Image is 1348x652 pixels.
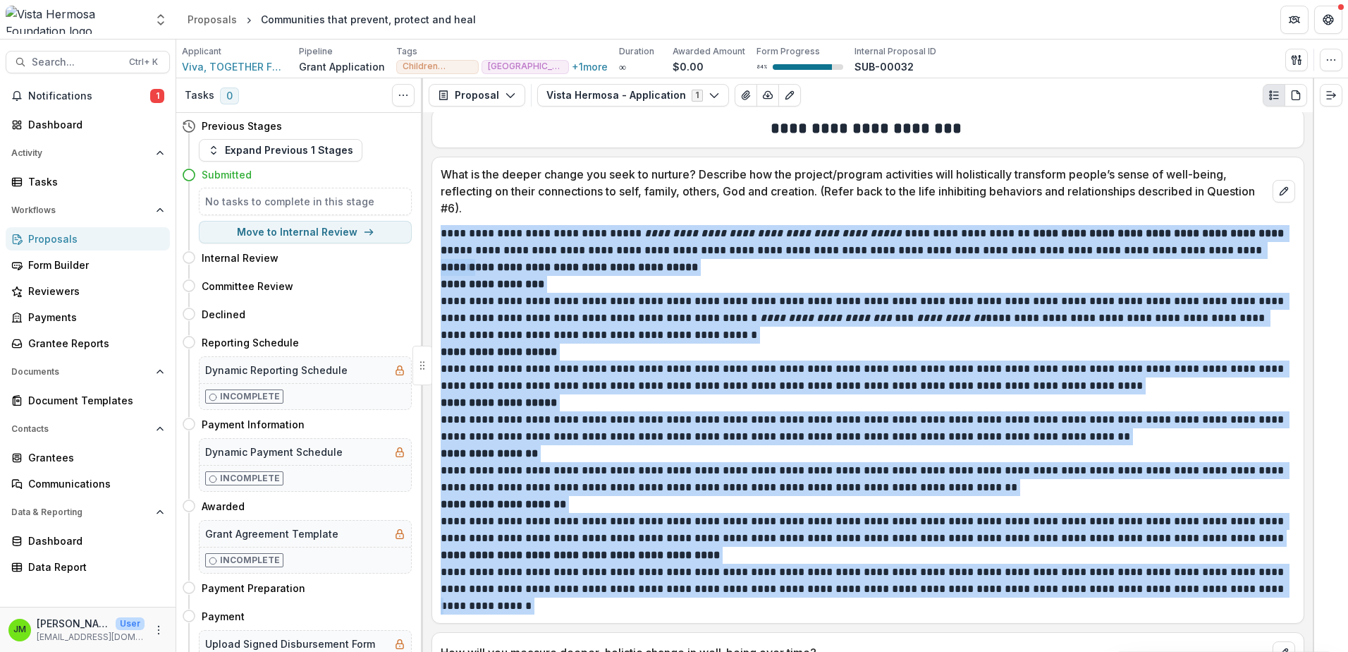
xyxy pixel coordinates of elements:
button: Plaintext view [1263,84,1285,107]
a: Reviewers [6,279,170,303]
h3: Tasks [185,90,214,102]
button: Search... [6,51,170,73]
div: Grantees [28,450,159,465]
p: $0.00 [673,59,704,74]
p: What is the deeper change you seek to nurture? Describe how the project/program activities will h... [441,166,1267,217]
div: Data Report [28,560,159,574]
button: Expand right [1320,84,1342,107]
a: Grantee Reports [6,332,170,355]
button: Get Help [1314,6,1342,34]
button: Open entity switcher [151,6,171,34]
button: Notifications1 [6,85,170,107]
span: 1 [150,89,164,103]
span: [GEOGRAPHIC_DATA] [488,61,563,71]
button: +1more [572,61,608,73]
h5: No tasks to complete in this stage [205,194,405,209]
h5: Upload Signed Disbursement Form [205,636,375,651]
h5: Dynamic Payment Schedule [205,445,343,459]
p: User [116,617,145,630]
h4: Internal Review [202,250,278,265]
a: Grantees [6,446,170,469]
a: Form Builder [6,253,170,277]
a: Dashboard [6,113,170,136]
h4: Submitted [202,167,252,182]
button: More [150,622,167,639]
h4: Payment [202,609,245,624]
img: Vista Hermosa Foundation logo [6,6,145,34]
div: Reviewers [28,284,159,298]
p: Awarded Amount [673,45,745,58]
h4: Payment Preparation [202,581,305,596]
h4: Previous Stages [202,119,282,133]
button: PDF view [1285,84,1307,107]
p: SUB-00032 [854,59,914,74]
p: Form Progress [756,45,820,58]
p: [EMAIL_ADDRESS][DOMAIN_NAME] [37,631,145,644]
span: Notifications [28,90,150,102]
span: Contacts [11,424,150,434]
div: Dashboard [28,533,159,548]
div: Document Templates [28,393,159,408]
span: 0 [220,87,239,104]
a: Data Report [6,555,170,579]
p: Duration [619,45,654,58]
p: Incomplete [220,390,280,403]
button: edit [1273,180,1295,203]
h4: Payment Information [202,417,305,432]
a: Document Templates [6,389,170,412]
span: Data & Reporting [11,507,150,517]
button: Partners [1280,6,1309,34]
p: Grant Application [299,59,385,74]
p: Internal Proposal ID [854,45,936,58]
p: Applicant [182,45,221,58]
h5: Dynamic Reporting Schedule [205,363,348,378]
button: Vista Hermosa - Application1 [537,84,729,107]
button: Open Contacts [6,418,170,440]
p: Pipeline [299,45,333,58]
button: Move to Internal Review [199,221,412,243]
a: Proposals [6,227,170,250]
div: Ctrl + K [126,54,161,70]
button: Open Documents [6,361,170,383]
button: Open Data & Reporting [6,501,170,524]
button: Toggle View Cancelled Tasks [392,84,415,107]
a: Proposals [182,9,243,30]
div: Dashboard [28,117,159,132]
p: ∞ [619,59,626,74]
button: Proposal [429,84,525,107]
div: Communities that prevent, protect and heal [261,12,476,27]
p: Incomplete [220,472,280,485]
span: Workflows [11,205,150,215]
a: Communications [6,472,170,495]
button: Expand Previous 1 Stages [199,139,362,162]
span: Children Leadership [403,61,472,71]
a: Payments [6,306,170,329]
button: Edit as form [778,84,801,107]
button: Open Workflows [6,199,170,222]
button: Open Activity [6,142,170,164]
p: [PERSON_NAME] [37,616,110,631]
div: Tasks [28,174,159,189]
h5: Grant Agreement Template [205,526,338,541]
h4: Reporting Schedule [202,335,299,350]
span: Search... [32,56,121,68]
div: Proposals [188,12,237,27]
div: Proposals [28,231,159,246]
a: Tasks [6,170,170,193]
div: Communications [28,476,159,491]
h4: Declined [202,307,245,322]
div: Form Builder [28,258,159,272]
a: Dashboard [6,529,170,553]
h4: Awarded [202,499,245,514]
nav: breadcrumb [182,9,482,30]
span: Activity [11,148,150,158]
div: Payments [28,310,159,325]
div: Jerry Martinez [13,625,26,634]
button: View Attached Files [735,84,757,107]
p: 84 % [756,62,767,72]
a: Viva, TOGETHER FOR CHILDREN [182,59,288,74]
div: Grantee Reports [28,336,159,351]
p: Incomplete [220,554,280,567]
h4: Committee Review [202,279,293,294]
